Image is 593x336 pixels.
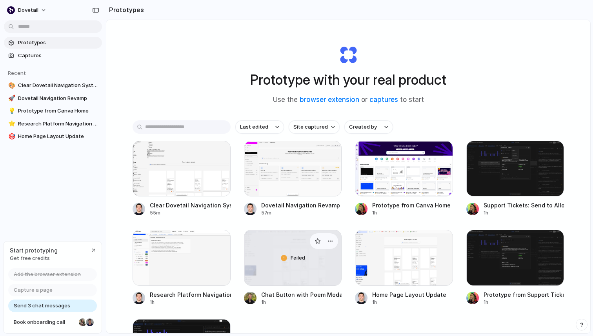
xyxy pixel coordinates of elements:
[133,141,231,216] a: Clear Dovetail Navigation SystemClear Dovetail Navigation System55m
[7,120,15,128] button: ⭐
[18,107,99,115] span: Prototype from Canva Home
[484,201,564,209] div: Support Tickets: Send to Alloy Feature
[484,209,564,216] div: 1h
[4,105,102,117] a: 💡Prototype from Canva Home
[8,81,14,90] div: 🎨
[466,230,564,305] a: Prototype from Support TicketsPrototype from Support Tickets1h
[355,141,453,216] a: Prototype from Canva HomePrototype from Canva Home1h
[14,318,76,326] span: Book onboarding call
[4,50,102,62] a: Captures
[85,318,95,327] div: Christian Iacullo
[7,82,15,89] button: 🎨
[291,254,305,262] span: Failed
[372,299,446,306] div: 1h
[7,107,15,115] button: 💡
[8,316,97,329] a: Book onboarding call
[150,299,231,306] div: 1h
[4,80,102,91] a: 🎨Clear Dovetail Navigation System
[14,286,53,294] span: Capture a page
[150,201,231,209] div: Clear Dovetail Navigation System
[293,123,328,131] span: Site captured
[484,299,564,306] div: 1h
[150,209,231,216] div: 55m
[7,133,15,140] button: 🎯
[289,120,340,134] button: Site captured
[8,107,14,116] div: 💡
[244,230,342,305] a: Chat Button with Poem ModalFailedChat Button with Poem Modal1h
[18,120,99,128] span: Research Platform Navigation Enhancement
[18,39,99,47] span: Prototypes
[8,119,14,128] div: ⭐
[18,52,99,60] span: Captures
[10,254,58,262] span: Get free credits
[8,70,26,76] span: Recent
[466,141,564,216] a: Support Tickets: Send to Alloy FeatureSupport Tickets: Send to Alloy Feature1h
[240,123,268,131] span: Last edited
[372,209,451,216] div: 1h
[14,302,70,310] span: Send 3 chat messages
[8,94,14,103] div: 🚀
[250,69,446,90] h1: Prototype with your real product
[355,230,453,305] a: Home Page Layout UpdateHome Page Layout Update1h
[349,123,377,131] span: Created by
[133,230,231,305] a: Research Platform Navigation EnhancementResearch Platform Navigation Enhancement1h
[235,120,284,134] button: Last edited
[18,94,99,102] span: Dovetail Navigation Revamp
[106,5,144,15] h2: Prototypes
[18,133,99,140] span: Home Page Layout Update
[18,82,99,89] span: Clear Dovetail Navigation System
[244,141,342,216] a: Dovetail Navigation RevampDovetail Navigation Revamp57m
[7,94,15,102] button: 🚀
[261,201,340,209] div: Dovetail Navigation Revamp
[4,131,102,142] a: 🎯Home Page Layout Update
[4,37,102,49] a: Prototypes
[4,118,102,130] a: ⭐Research Platform Navigation Enhancement
[4,4,51,16] button: dovetail
[18,6,38,14] span: dovetail
[261,299,342,306] div: 1h
[484,291,564,299] div: Prototype from Support Tickets
[261,209,340,216] div: 57m
[372,201,451,209] div: Prototype from Canva Home
[300,96,359,104] a: browser extension
[369,96,398,104] a: captures
[78,318,87,327] div: Nicole Kubica
[372,291,446,299] div: Home Page Layout Update
[8,132,14,141] div: 🎯
[14,271,81,278] span: Add the browser extension
[150,291,231,299] div: Research Platform Navigation Enhancement
[4,93,102,104] a: 🚀Dovetail Navigation Revamp
[10,246,58,254] span: Start prototyping
[261,291,342,299] div: Chat Button with Poem Modal
[273,95,424,105] span: Use the or to start
[344,120,393,134] button: Created by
